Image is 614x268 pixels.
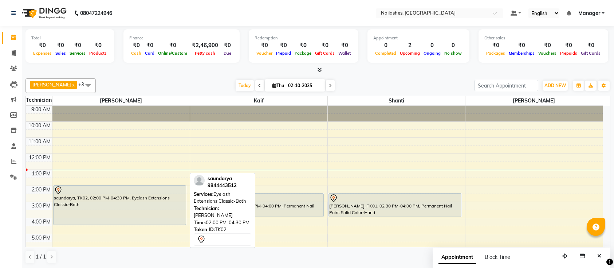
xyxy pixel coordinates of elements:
[507,51,536,56] span: Memberships
[19,3,68,23] img: logo
[194,191,213,197] span: Services:
[68,41,87,50] div: ₹0
[26,96,52,104] div: Technician
[422,41,442,50] div: 0
[558,51,579,56] span: Prepaids
[485,254,510,260] span: Block Time
[52,96,190,105] span: [PERSON_NAME]
[80,3,112,23] b: 08047224946
[475,80,538,91] input: Search Appointment
[329,194,461,217] div: [PERSON_NAME], TK01, 02:30 PM-04:00 PM, Permanent Nail Paint Solid Color-Hand
[255,51,274,56] span: Voucher
[236,80,254,91] span: Today
[129,41,143,50] div: ₹0
[32,82,71,88] span: [PERSON_NAME]
[286,80,322,91] input: 2025-10-02
[221,41,234,50] div: ₹0
[87,51,109,56] span: Products
[293,51,313,56] span: Package
[27,122,52,129] div: 10:00 AM
[194,226,215,232] span: Token ID:
[193,51,217,56] span: Petty cash
[68,51,87,56] span: Services
[398,51,422,56] span: Upcoming
[293,41,313,50] div: ₹0
[27,154,52,162] div: 12:00 PM
[507,41,536,50] div: ₹0
[87,41,109,50] div: ₹0
[579,51,602,56] span: Gift Cards
[31,51,54,56] span: Expenses
[422,51,442,56] span: Ongoing
[274,51,293,56] span: Prepaid
[328,96,465,105] span: Shanti
[190,96,327,105] span: Kaif
[336,41,353,50] div: ₹0
[129,51,143,56] span: Cash
[36,253,46,261] span: 1 / 1
[194,220,206,225] span: Time:
[536,41,558,50] div: ₹0
[398,41,422,50] div: 2
[194,226,251,233] div: TK02
[191,194,324,217] div: [PERSON_NAME], TK01, 02:30 PM-04:00 PM, Permanent Nail Paint Solid Color-Hand
[484,35,602,41] div: Other sales
[583,239,607,261] iframe: chat widget
[536,51,558,56] span: Vouchers
[54,41,68,50] div: ₹0
[484,41,507,50] div: ₹0
[54,51,68,56] span: Sales
[31,41,54,50] div: ₹0
[156,51,189,56] span: Online/Custom
[313,41,336,50] div: ₹0
[143,41,156,50] div: ₹0
[30,234,52,242] div: 5:00 PM
[54,186,186,225] div: saundarya, TK02, 02:00 PM-04:30 PM, Eyelash Extensions Classic-Both
[208,175,232,181] span: saundarya
[30,186,52,194] div: 2:00 PM
[484,51,507,56] span: Packages
[558,41,579,50] div: ₹0
[222,51,233,56] span: Due
[442,41,464,50] div: 0
[543,81,568,91] button: ADD NEW
[30,106,52,113] div: 9:00 AM
[465,96,603,105] span: [PERSON_NAME]
[208,182,237,189] div: 9844443512
[255,35,353,41] div: Redemption
[194,219,251,226] div: 02:00 PM-04:30 PM
[189,41,221,50] div: ₹2,46,900
[31,35,109,41] div: Total
[544,83,566,88] span: ADD NEW
[71,82,75,88] a: x
[194,175,205,186] img: profile
[373,41,398,50] div: 0
[30,170,52,178] div: 1:00 PM
[194,205,219,211] span: Technician:
[156,41,189,50] div: ₹0
[194,191,246,204] span: Eyelash Extensions Classic-Both
[442,51,464,56] span: No show
[313,51,336,56] span: Gift Cards
[78,81,90,87] span: +3
[578,9,600,17] span: Manager
[373,51,398,56] span: Completed
[373,35,464,41] div: Appointment
[30,218,52,226] div: 4:00 PM
[336,51,353,56] span: Wallet
[579,41,602,50] div: ₹0
[271,83,286,88] span: Thu
[30,202,52,210] div: 3:00 PM
[194,205,251,219] div: [PERSON_NAME]
[129,35,234,41] div: Finance
[438,251,476,264] span: Appointment
[27,138,52,145] div: 11:00 AM
[274,41,293,50] div: ₹0
[255,41,274,50] div: ₹0
[143,51,156,56] span: Card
